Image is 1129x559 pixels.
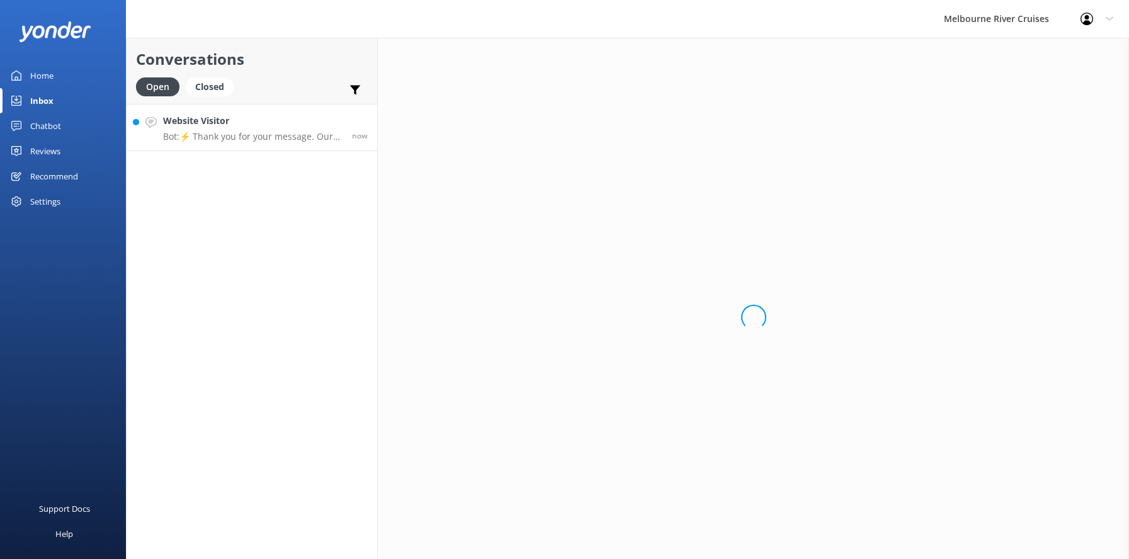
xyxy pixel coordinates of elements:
div: Inbox [30,88,54,113]
div: Support Docs [39,496,90,521]
div: Settings [30,189,60,214]
img: yonder-white-logo.png [19,21,91,42]
div: Open [136,77,179,96]
h4: Website Visitor [163,114,343,128]
h2: Conversations [136,47,368,71]
div: Home [30,63,54,88]
div: Recommend [30,164,78,189]
a: Closed [186,79,240,93]
div: Closed [186,77,234,96]
span: Sep 05 2025 10:42am (UTC +10:00) Australia/Sydney [352,130,368,141]
div: Reviews [30,138,60,164]
p: Bot: ⚡ Thank you for your message. Our office hours are Mon - Fri 9.30am - 5pm. We'll get back to... [163,131,343,142]
div: Help [55,521,73,546]
a: Open [136,79,186,93]
a: Website VisitorBot:⚡ Thank you for your message. Our office hours are Mon - Fri 9.30am - 5pm. We'... [127,104,377,151]
div: Chatbot [30,113,61,138]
